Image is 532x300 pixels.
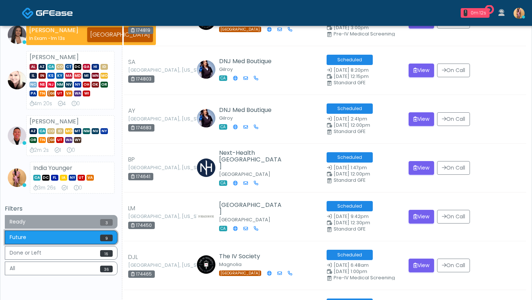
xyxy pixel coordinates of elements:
button: Future9 [5,231,117,244]
span: [DATE] 1:47pm [334,164,367,171]
span: 3 [100,219,113,226]
span: Scheduled [327,250,373,260]
span: PA [30,91,37,96]
span: WI [83,91,90,96]
span: DJL [128,253,138,262]
span: VA [86,175,94,181]
span: ID [100,64,108,70]
img: Yvette Hickey [197,207,215,226]
h5: Filters [5,205,117,212]
span: KY [56,73,64,79]
span: NM [56,82,64,88]
span: [GEOGRAPHIC_DATA] [219,270,261,276]
span: [GEOGRAPHIC_DATA] [47,91,55,96]
img: India Younger [8,168,26,187]
small: Date Created [327,117,400,122]
img: Cynthia Petersen [8,71,26,89]
small: Scheduled Time [327,269,400,274]
button: View [409,161,434,175]
div: 174641 [128,173,153,180]
button: On Call [437,259,470,272]
strong: [PERSON_NAME] [30,117,79,126]
span: IA [60,175,67,181]
span: UT [78,175,85,181]
span: KS [47,73,55,79]
span: [DATE] 12:00pm [334,171,370,177]
div: Exams Completed [55,147,61,154]
div: Average Review Time [30,147,49,154]
span: [DATE] 3:00pm [334,24,369,31]
span: OR [30,137,37,143]
span: [DATE] 12:15pm [334,73,369,79]
span: NY [100,128,108,134]
div: Standard GFE [334,178,407,183]
small: Gilroy [219,115,233,121]
span: DC [74,64,81,70]
span: CA [38,128,46,134]
span: MI [83,73,90,79]
small: Date Created [327,68,400,73]
small: [GEOGRAPHIC_DATA], [US_STATE] [128,68,169,72]
span: NJ [47,82,55,88]
span: AL [30,64,37,70]
span: [GEOGRAPHIC_DATA] [47,137,55,143]
span: FL [51,175,58,181]
div: 0m 12s [470,10,487,16]
span: CA [219,180,227,186]
small: Magnolia [219,261,242,267]
span: AZ [38,64,46,70]
div: Extended Exams [72,100,80,108]
span: OH [83,82,90,88]
span: OR [100,82,108,88]
span: [DATE] 12:00pm [334,122,370,128]
span: NY [69,175,76,181]
span: UT [56,137,64,143]
small: Date Created [327,214,400,219]
span: CA [47,64,55,70]
small: [GEOGRAPHIC_DATA] [219,171,270,177]
h5: DNJ Med Boutique [219,107,272,113]
span: [DATE] 2:41pm [334,116,367,122]
span: Scheduled [327,55,373,65]
span: NV [92,128,99,134]
button: On Call [437,64,470,77]
span: CA [219,226,227,231]
span: MN [92,73,99,79]
small: Scheduled Time [327,74,400,79]
span: Scheduled [327,103,373,114]
button: Ready3 [5,215,117,229]
div: 174450 [128,222,155,229]
a: 1 0m 12s [456,5,494,21]
span: CA [219,75,227,81]
div: Exams Completed [62,184,68,192]
small: Scheduled Time [327,221,400,225]
div: 174683 [128,124,154,132]
span: CA [219,124,227,130]
span: TN [38,91,46,96]
span: TN [38,137,46,143]
span: NC [30,82,37,88]
small: Date Created [327,166,400,170]
span: OK [92,82,99,88]
span: MD [74,73,81,79]
div: Standard GFE [334,81,407,85]
span: LM [128,204,135,213]
button: View [409,64,434,77]
span: IN [38,73,46,79]
div: Extended Exams [74,184,82,192]
div: Basic example [5,215,117,277]
span: [GEOGRAPHIC_DATA] [219,27,261,32]
small: Scheduled Time [327,172,400,177]
small: [GEOGRAPHIC_DATA], [US_STATE] [128,214,169,219]
span: [DATE] 12:30pm [334,219,370,226]
span: GA [83,64,90,70]
div: Pre-IV Medical Screening [334,32,407,36]
span: ID [56,128,64,134]
h5: The IV Society [219,253,284,260]
strong: [PERSON_NAME] [29,26,78,34]
span: WY [74,137,81,143]
div: 174465 [128,270,155,278]
img: Amanda Perkins [197,158,215,177]
small: Gilroy [219,66,233,72]
button: Open LiveChat chat widget [6,3,28,25]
